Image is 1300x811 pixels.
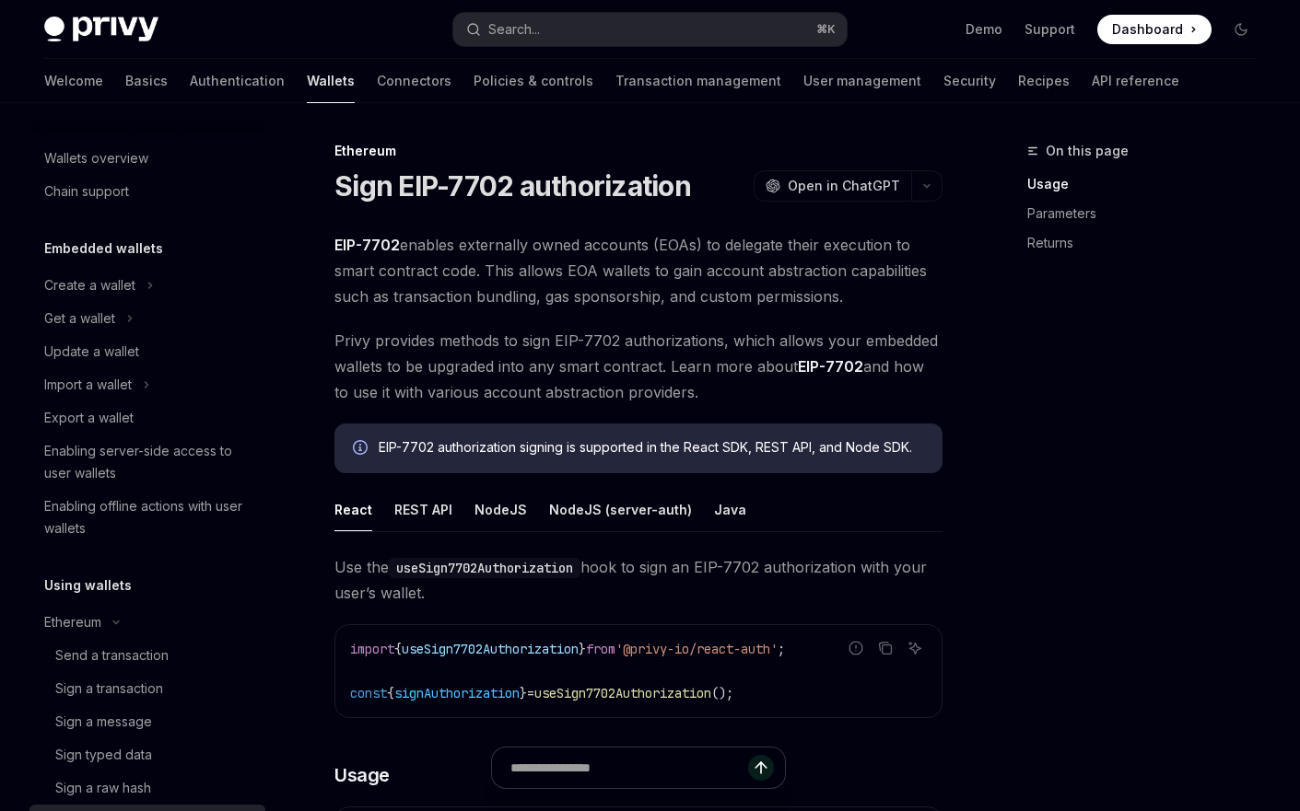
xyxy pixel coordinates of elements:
[334,142,943,160] div: Ethereum
[44,274,135,296] div: Create a wallet
[44,440,254,484] div: Enabling server-side access to user wallets
[1097,15,1212,44] a: Dashboard
[534,685,711,701] span: useSign7702Authorization
[29,606,129,639] button: Ethereum
[44,611,101,633] div: Ethereum
[44,574,132,597] h5: Using wallets
[350,685,387,701] span: const
[549,488,692,531] button: NodeJS (server-auth)
[55,777,151,799] div: Sign a raw hash
[55,744,152,766] div: Sign typed data
[394,641,402,657] span: {
[748,755,774,781] button: Send message
[389,558,580,578] code: useSign7702Authorization
[488,18,540,41] div: Search...
[394,488,452,531] button: REST API
[55,711,152,733] div: Sign a message
[586,641,615,657] span: from
[1092,59,1179,103] a: API reference
[29,434,265,490] a: Enabling server-side access to user wallets
[379,438,924,458] div: EIP-7702 authorization signing is supported in the React SDK, REST API, and Node SDK.
[29,368,159,401] button: Import a wallet
[29,639,265,672] a: Send a transaction
[714,488,746,531] button: Java
[844,636,868,660] button: Report incorrect code
[816,22,836,37] span: ⌘ K
[44,341,139,363] div: Update a wallet
[44,407,134,429] div: Export a wallet
[778,641,785,657] span: ;
[711,685,733,701] span: ();
[44,374,132,396] div: Import a wallet
[29,672,265,705] a: Sign a transaction
[615,59,781,103] a: Transaction management
[125,59,168,103] a: Basics
[1018,59,1070,103] a: Recipes
[788,177,900,195] span: Open in ChatGPT
[1025,20,1075,39] a: Support
[377,59,451,103] a: Connectors
[353,440,371,458] svg: Info
[394,685,520,701] span: signAuthorization
[190,59,285,103] a: Authentication
[510,747,748,788] input: Ask a question...
[873,636,897,660] button: Copy the contents from the code block
[29,142,265,175] a: Wallets overview
[1226,15,1256,44] button: Toggle dark mode
[307,59,355,103] a: Wallets
[1112,20,1183,39] span: Dashboard
[579,641,586,657] span: }
[44,147,148,169] div: Wallets overview
[44,495,254,539] div: Enabling offline actions with user wallets
[350,641,394,657] span: import
[29,490,265,545] a: Enabling offline actions with user wallets
[44,238,163,260] h5: Embedded wallets
[803,59,921,103] a: User management
[334,554,943,606] span: Use the hook to sign an EIP-7702 authorization with your user’s wallet.
[943,59,996,103] a: Security
[474,488,527,531] button: NodeJS
[798,357,863,377] a: EIP-7702
[615,641,778,657] span: '@privy-io/react-auth'
[44,59,103,103] a: Welcome
[44,180,129,203] div: Chain support
[334,328,943,405] span: Privy provides methods to sign EIP-7702 authorizations, which allows your embedded wallets to be ...
[55,678,163,700] div: Sign a transaction
[903,636,927,660] button: Ask AI
[334,232,943,309] span: enables externally owned accounts (EOAs) to delegate their execution to smart contract code. This...
[387,685,394,701] span: {
[55,644,169,666] div: Send a transaction
[527,685,534,701] span: =
[29,335,265,368] a: Update a wallet
[1027,228,1271,258] a: Returns
[966,20,1002,39] a: Demo
[1027,199,1271,228] a: Parameters
[29,771,265,805] a: Sign a raw hash
[402,641,579,657] span: useSign7702Authorization
[520,685,527,701] span: }
[754,170,911,202] button: Open in ChatGPT
[334,236,400,255] a: EIP-7702
[44,17,158,42] img: dark logo
[29,705,265,738] a: Sign a message
[334,488,372,531] button: React
[1027,169,1271,199] a: Usage
[29,302,143,335] button: Get a wallet
[29,401,265,434] a: Export a wallet
[1046,140,1129,162] span: On this page
[474,59,593,103] a: Policies & controls
[44,307,115,330] div: Get a wallet
[453,13,848,46] button: Search...⌘K
[334,169,691,203] h1: Sign EIP-7702 authorization
[29,175,265,208] a: Chain support
[29,269,163,302] button: Create a wallet
[29,738,265,771] a: Sign typed data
